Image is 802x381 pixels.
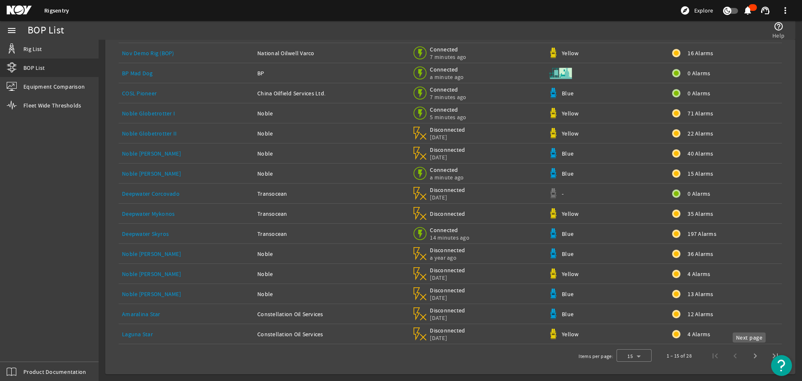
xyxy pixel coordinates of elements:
[562,150,574,157] span: Blue
[257,310,405,318] div: Constellation Oil Services
[430,53,466,61] span: 7 minutes ago
[122,170,181,177] a: Noble [PERSON_NAME]
[562,230,574,238] span: Blue
[548,228,558,239] img: Bluepod.svg
[122,150,181,157] a: Noble [PERSON_NAME]
[579,352,613,361] div: Items per page:
[765,346,785,366] button: Last page
[548,108,558,118] img: Yellowpod.svg
[122,110,175,117] a: Noble Globetrotter I
[548,188,558,199] img: Graypod.svg
[688,129,713,138] span: 22 Alarms
[257,270,405,278] div: Noble
[257,290,405,298] div: Noble
[257,109,405,118] div: Noble
[257,49,405,57] div: National Oilwell Varco
[44,7,69,15] a: Rigsentry
[694,6,713,15] span: Explore
[430,106,466,113] span: Connected
[430,46,466,53] span: Connected
[548,148,558,159] img: Bluepod.svg
[562,49,579,57] span: Yellow
[430,286,465,294] span: Disconnected
[122,49,174,57] a: Nov Demo Rig (BOP)
[430,266,465,274] span: Disconnected
[430,314,465,322] span: [DATE]
[743,5,753,15] mat-icon: notifications
[771,355,792,376] button: Open Resource Center
[7,26,17,36] mat-icon: menu
[430,186,465,194] span: Disconnected
[548,128,558,138] img: Yellowpod.svg
[562,170,574,177] span: Blue
[688,109,713,118] span: 71 Alarms
[688,230,716,238] span: 197 Alarms
[562,89,574,97] span: Blue
[430,246,465,254] span: Disconnected
[548,309,558,319] img: Bluepod.svg
[677,4,716,17] button: Explore
[772,31,784,40] span: Help
[688,270,710,278] span: 4 Alarms
[430,93,466,101] span: 7 minutes ago
[122,310,160,318] a: Amaralina Star
[562,210,579,217] span: Yellow
[430,210,465,217] span: Disconnected
[23,101,81,110] span: Fleet Wide Thresholds
[548,248,558,259] img: Bluepod.svg
[548,48,558,58] img: Yellowpod.svg
[562,270,579,278] span: Yellow
[667,352,692,360] div: 1 – 15 of 28
[122,130,177,137] a: Noble Globetrotter II
[548,61,573,86] img: Skid.svg
[562,130,579,137] span: Yellow
[257,250,405,258] div: Noble
[430,234,470,241] span: 14 minutes ago
[548,329,558,339] img: Yellowpod.svg
[548,88,558,98] img: Bluepod.svg
[430,294,465,302] span: [DATE]
[562,290,574,298] span: Blue
[257,330,405,338] div: Constellation Oil Services
[430,307,465,314] span: Disconnected
[562,250,574,258] span: Blue
[430,66,465,73] span: Connected
[430,166,465,174] span: Connected
[688,69,710,77] span: 0 Alarms
[688,290,713,298] span: 13 Alarms
[23,45,42,53] span: Rig List
[775,0,795,20] button: more_vert
[122,89,157,97] a: COSL Pioneer
[680,5,690,15] mat-icon: explore
[257,230,405,238] div: Transocean
[430,194,465,201] span: [DATE]
[548,208,558,219] img: Yellowpod.svg
[257,189,405,198] div: Transocean
[688,169,713,178] span: 15 Alarms
[430,146,465,153] span: Disconnected
[430,73,465,81] span: a minute ago
[257,89,405,97] div: China Oilfield Services Ltd.
[688,149,713,158] span: 40 Alarms
[430,153,465,161] span: [DATE]
[688,210,713,218] span: 35 Alarms
[122,69,153,77] a: BP Mad Dog
[122,250,181,258] a: Noble [PERSON_NAME]
[257,129,405,138] div: Noble
[122,330,153,338] a: Laguna Star
[430,86,466,93] span: Connected
[23,368,86,376] span: Product Documentation
[257,149,405,158] div: Noble
[257,210,405,218] div: Transocean
[688,250,713,258] span: 36 Alarms
[562,190,563,197] span: -
[122,290,181,298] a: Noble [PERSON_NAME]
[430,226,470,234] span: Connected
[430,254,465,261] span: a year ago
[430,126,465,133] span: Disconnected
[257,69,405,77] div: BP
[562,310,574,318] span: Blue
[548,168,558,179] img: Bluepod.svg
[760,5,770,15] mat-icon: support_agent
[548,289,558,299] img: Bluepod.svg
